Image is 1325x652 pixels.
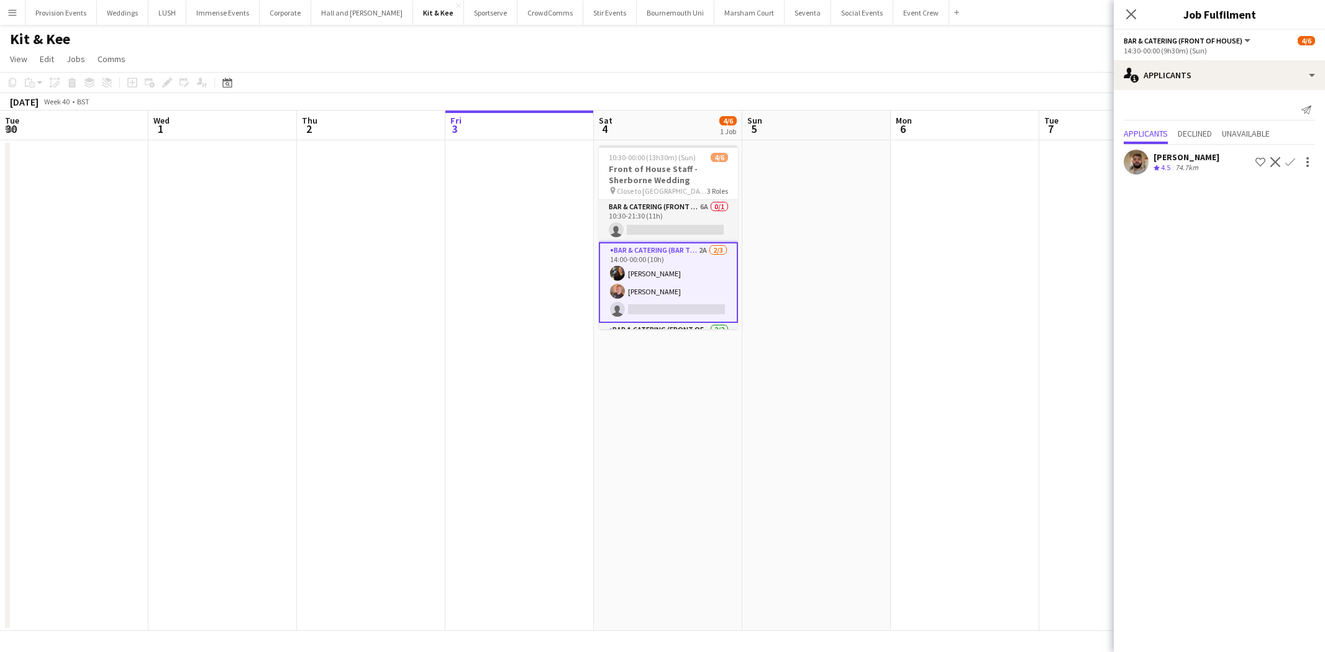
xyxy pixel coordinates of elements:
[450,115,462,126] span: Fri
[707,186,728,196] span: 3 Roles
[637,1,714,25] button: Bournemouth Uni
[597,122,612,136] span: 4
[413,1,464,25] button: Kit & Kee
[599,323,738,383] app-card-role: Bar & Catering (Front of House)2/2
[5,51,32,67] a: View
[599,115,612,126] span: Sat
[186,1,260,25] button: Immense Events
[302,115,317,126] span: Thu
[311,1,413,25] button: Hall and [PERSON_NAME]
[1124,36,1242,45] span: Bar & Catering (Front of House)
[1124,36,1252,45] button: Bar & Catering (Front of House)
[599,145,738,329] app-job-card: 10:30-00:00 (13h30m) (Sun)4/6Front of House Staff - Sherborne Wedding Close to [GEOGRAPHIC_DATA],...
[152,122,170,136] span: 1
[719,116,737,125] span: 4/6
[893,1,949,25] button: Event Crew
[1114,60,1325,90] div: Applicants
[40,53,54,65] span: Edit
[785,1,831,25] button: Seventa
[148,1,186,25] button: LUSH
[599,163,738,186] h3: Front of House Staff - Sherborne Wedding
[1124,46,1315,55] div: 14:30-00:00 (9h30m) (Sun)
[98,53,125,65] span: Comms
[35,51,59,67] a: Edit
[77,97,89,106] div: BST
[61,51,90,67] a: Jobs
[1161,163,1170,172] span: 4.5
[3,122,19,136] span: 30
[448,122,462,136] span: 3
[41,97,72,106] span: Week 40
[66,53,85,65] span: Jobs
[1154,152,1219,163] div: [PERSON_NAME]
[1114,6,1325,22] h3: Job Fulfilment
[1042,122,1059,136] span: 7
[300,122,317,136] span: 2
[896,115,912,126] span: Mon
[831,1,893,25] button: Social Events
[617,186,707,196] span: Close to [GEOGRAPHIC_DATA], [GEOGRAPHIC_DATA]
[10,96,39,108] div: [DATE]
[153,115,170,126] span: Wed
[894,122,912,136] span: 6
[711,153,728,162] span: 4/6
[583,1,637,25] button: Stir Events
[1298,36,1315,45] span: 4/6
[517,1,583,25] button: CrowdComms
[10,30,70,48] h1: Kit & Kee
[97,1,148,25] button: Weddings
[599,242,738,323] app-card-role: Bar & Catering (Bar Tender)2A2/314:00-00:00 (10h)[PERSON_NAME][PERSON_NAME]
[599,200,738,242] app-card-role: Bar & Catering (Front of House)6A0/110:30-21:30 (11h)
[10,53,27,65] span: View
[1044,115,1059,126] span: Tue
[1178,129,1212,138] span: Declined
[464,1,517,25] button: Sportserve
[1173,163,1201,173] div: 74.7km
[260,1,311,25] button: Corporate
[25,1,97,25] button: Provision Events
[93,51,130,67] a: Comms
[1222,129,1270,138] span: Unavailable
[745,122,762,136] span: 5
[609,153,696,162] span: 10:30-00:00 (13h30m) (Sun)
[720,127,736,136] div: 1 Job
[714,1,785,25] button: Marsham Court
[747,115,762,126] span: Sun
[5,115,19,126] span: Tue
[1124,129,1168,138] span: Applicants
